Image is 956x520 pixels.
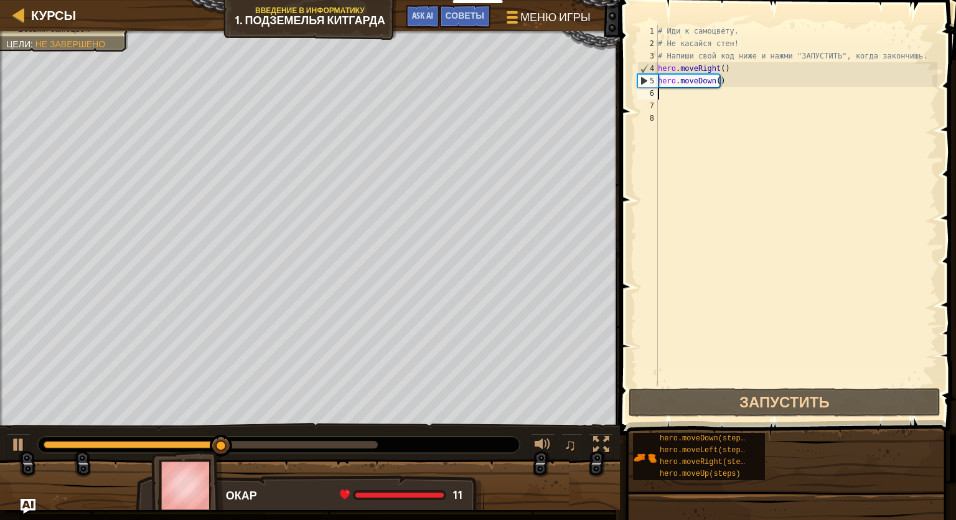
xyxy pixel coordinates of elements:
[226,488,472,504] div: Окар
[637,25,658,37] div: 1
[637,87,658,100] div: 6
[151,451,223,520] img: thang_avatar_frame.png
[497,5,598,34] button: Меню игры
[589,434,614,459] button: Переключить полноэкранный режим
[6,434,31,459] button: Ctrl + P: Play
[31,7,76,24] span: Курсы
[564,435,576,454] span: ♫
[30,39,35,49] span: :
[638,62,658,75] div: 4
[6,39,30,49] span: Цели
[446,9,484,21] span: Советы
[520,9,591,26] span: Меню игры
[660,446,749,455] span: hero.moveLeft(steps)
[660,458,754,467] span: hero.moveRight(steps)
[660,434,749,443] span: hero.moveDown(steps)
[638,75,658,87] div: 5
[629,388,940,417] button: Запустить
[637,50,658,62] div: 3
[637,112,658,124] div: 8
[25,7,76,24] a: Курсы
[21,499,35,514] button: Ask AI
[412,9,433,21] span: Ask AI
[637,100,658,112] div: 7
[35,39,105,49] span: Не завершено
[633,446,657,470] img: portrait.png
[406,5,439,28] button: Ask AI
[637,37,658,50] div: 2
[530,434,555,459] button: Регулировать громкость
[561,434,583,459] button: ♫
[452,487,462,503] span: 11
[660,470,741,478] span: hero.moveUp(steps)
[340,490,462,501] div: health: 11 / 11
